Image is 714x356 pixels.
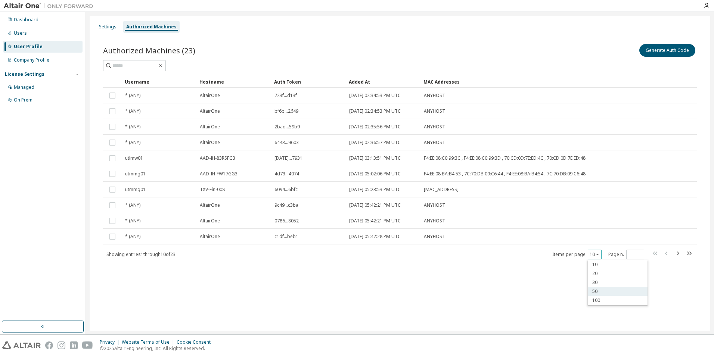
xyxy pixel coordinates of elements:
span: TXV-Fin-008 [200,187,225,193]
span: utmmg01 [125,187,146,193]
span: [DATE] 02:35:56 PM UTC [349,124,401,130]
img: linkedin.svg [70,341,78,349]
span: utmmg01 [125,171,146,177]
div: 50 [588,287,648,296]
span: 6443...9603 [274,140,299,146]
span: AAD-IH-83RSFG3 [200,155,235,161]
div: 20 [588,269,648,278]
button: 10 [590,252,600,257]
span: ANYHOST [424,234,445,240]
span: F4:EE:08:C0:99:3C , F4:EE:08:C0:99:3D , 70:CD:0D:7E:ED:4C , 70:CD:0D:7E:ED:48 [424,155,586,161]
img: altair_logo.svg [2,341,41,349]
img: youtube.svg [82,341,93,349]
span: ANYHOST [424,93,445,99]
span: [DATE] 05:02:06 PM UTC [349,171,401,177]
span: * (ANY) [125,218,140,224]
span: [DATE] 05:42:21 PM UTC [349,218,401,224]
span: AAD-IH-FW17GG3 [200,171,238,177]
span: [DATE] 05:23:53 PM UTC [349,187,401,193]
span: [MAC_ADDRESS] [424,187,459,193]
span: AltairOne [200,234,220,240]
span: [DATE]...7931 [274,155,302,161]
span: Page n. [608,250,644,259]
span: utlmw01 [125,155,143,161]
span: ANYHOST [424,140,445,146]
div: Settings [99,24,117,30]
span: [DATE] 02:36:57 PM UTC [349,140,401,146]
span: ANYHOST [424,108,445,114]
span: 4d73...4074 [274,171,299,177]
span: F4:EE:08:BA:B4:53 , 7C:70:DB:09:C6:44 , F4:EE:08:BA:B4:54 , 7C:70:DB:09:C6:48 [424,171,586,177]
div: User Profile [14,44,43,50]
div: Authorized Machines [126,24,177,30]
span: 2bad...59b9 [274,124,300,130]
div: Username [125,76,193,88]
div: Auth Token [274,76,343,88]
span: 0786...8052 [274,218,299,224]
span: 723f...d13f [274,93,297,99]
span: [DATE] 05:42:28 PM UTC [349,234,401,240]
div: MAC Addresses [423,76,621,88]
span: [DATE] 02:34:53 PM UTC [349,93,401,99]
div: 30 [588,278,648,287]
div: 10 [588,260,648,269]
div: License Settings [5,71,44,77]
span: bf6b...2649 [274,108,298,114]
span: AltairOne [200,202,220,208]
span: AltairOne [200,140,220,146]
p: © 2025 Altair Engineering, Inc. All Rights Reserved. [100,345,215,352]
span: * (ANY) [125,124,140,130]
span: Authorized Machines (23) [103,45,195,56]
span: ANYHOST [424,124,445,130]
img: facebook.svg [45,341,53,349]
span: 6094...6bfc [274,187,298,193]
span: c1df...beb1 [274,234,298,240]
div: Added At [349,76,417,88]
div: Website Terms of Use [122,339,177,345]
div: Company Profile [14,57,49,63]
span: * (ANY) [125,108,140,114]
span: * (ANY) [125,202,140,208]
span: [DATE] 03:13:51 PM UTC [349,155,401,161]
span: * (ANY) [125,140,140,146]
span: * (ANY) [125,234,140,240]
img: instagram.svg [58,341,65,349]
div: Users [14,30,27,36]
img: Altair One [4,2,97,10]
span: AltairOne [200,93,220,99]
div: 100 [588,296,648,305]
span: AltairOne [200,108,220,114]
span: Showing entries 1 through 10 of 23 [106,251,176,257]
button: Generate Auth Code [639,44,695,57]
div: Dashboard [14,17,38,23]
div: Privacy [100,339,122,345]
div: On Prem [14,97,32,103]
span: AltairOne [200,124,220,130]
div: Hostname [199,76,268,88]
span: [DATE] 05:42:21 PM UTC [349,202,401,208]
span: ANYHOST [424,218,445,224]
div: Managed [14,84,34,90]
span: AltairOne [200,218,220,224]
span: Items per page [552,250,602,259]
span: 9c49...c3ba [274,202,298,208]
span: * (ANY) [125,93,140,99]
span: [DATE] 02:34:53 PM UTC [349,108,401,114]
div: Cookie Consent [177,339,215,345]
span: ANYHOST [424,202,445,208]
